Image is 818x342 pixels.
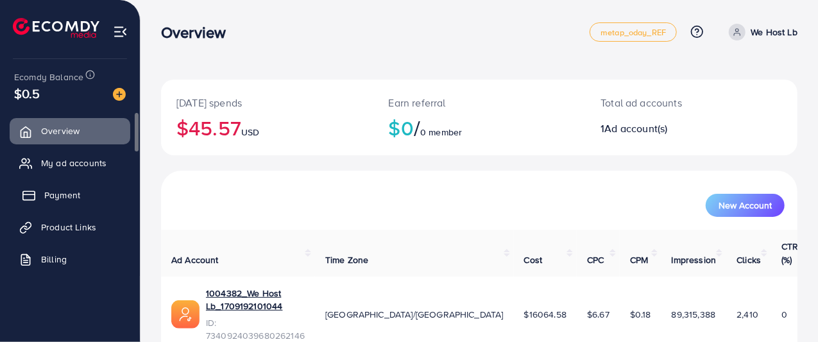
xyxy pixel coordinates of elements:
a: We Host Lb [724,24,797,40]
h3: Overview [161,23,236,42]
span: Time Zone [325,253,368,266]
span: metap_oday_REF [601,28,666,37]
span: USD [241,126,259,139]
span: My ad accounts [41,157,107,169]
span: CTR (%) [781,240,798,266]
a: Payment [10,182,130,208]
span: [GEOGRAPHIC_DATA]/[GEOGRAPHIC_DATA] [325,308,504,321]
span: Cost [524,253,543,266]
span: Ad account(s) [604,121,667,135]
span: $0.5 [14,84,40,103]
a: Product Links [10,214,130,240]
span: Clicks [737,253,761,266]
span: $6.67 [587,308,609,321]
a: 1004382_We Host Lb_1709192101044 [206,287,305,313]
span: Ecomdy Balance [14,71,83,83]
span: Overview [41,124,80,137]
span: / [414,113,420,142]
span: CPM [630,253,648,266]
iframe: Chat [763,284,808,332]
p: Earn referral [389,95,570,110]
button: New Account [706,194,785,217]
span: 0 member [420,126,462,139]
h2: 1 [601,123,729,135]
a: My ad accounts [10,150,130,176]
span: CPC [587,253,604,266]
p: We Host Lb [751,24,797,40]
p: Total ad accounts [601,95,729,110]
span: New Account [719,201,772,210]
span: Billing [41,253,67,266]
p: [DATE] spends [176,95,358,110]
span: Product Links [41,221,96,234]
span: Ad Account [171,253,219,266]
span: 2,410 [737,308,758,321]
span: $0.18 [630,308,651,321]
img: menu [113,24,128,39]
span: Payment [44,189,80,201]
img: image [113,88,126,101]
span: 89,315,388 [672,308,716,321]
span: Impression [672,253,717,266]
img: ic-ads-acc.e4c84228.svg [171,300,200,329]
img: logo [13,18,99,38]
a: Overview [10,118,130,144]
a: Billing [10,246,130,272]
h2: $0 [389,115,570,140]
span: $16064.58 [524,308,567,321]
a: metap_oday_REF [590,22,677,42]
h2: $45.57 [176,115,358,140]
